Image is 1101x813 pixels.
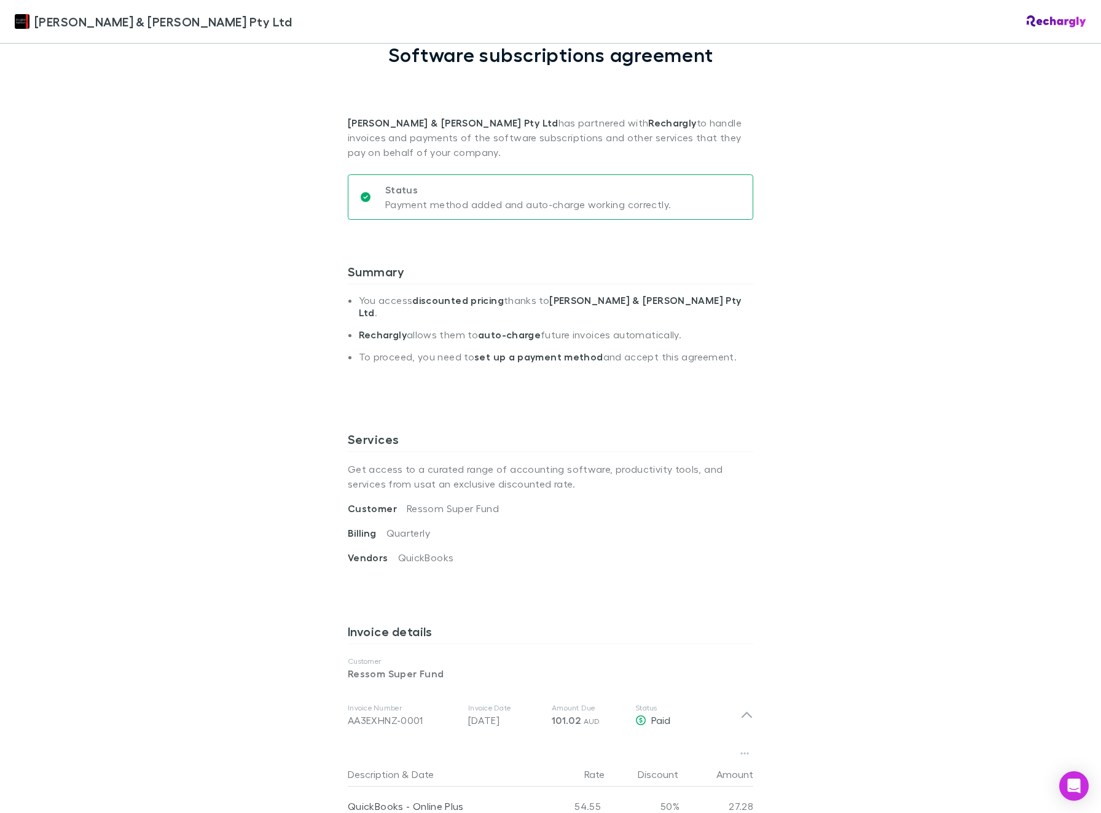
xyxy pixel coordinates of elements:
[398,551,454,563] span: QuickBooks
[412,762,434,787] button: Date
[1059,771,1089,801] div: Open Intercom Messenger
[552,714,581,726] span: 101.02
[348,66,753,160] p: has partnered with to handle invoices and payments of the software subscriptions and other servic...
[386,527,430,539] span: Quarterly
[338,691,763,740] div: Invoice NumberAA3EXHNZ-0001Invoice Date[DATE]Amount Due101.02 AUDStatusPaid
[348,666,753,681] p: Ressom Super Fund
[468,703,542,713] p: Invoice Date
[468,713,542,728] p: [DATE]
[1027,15,1086,28] img: Rechargly Logo
[651,714,670,726] span: Paid
[348,762,527,787] div: &
[348,762,399,787] button: Description
[348,502,407,515] span: Customer
[385,182,671,197] p: Status
[359,294,753,329] li: You access thanks to .
[359,329,753,351] li: allows them to future invoices automatically.
[348,452,753,501] p: Get access to a curated range of accounting software, productivity tools, and services from us at...
[359,351,753,373] li: To proceed, you need to and accept this agreement.
[348,551,398,564] span: Vendors
[359,329,407,341] strong: Rechargly
[34,12,292,31] span: [PERSON_NAME] & [PERSON_NAME] Pty Ltd
[348,117,558,129] strong: [PERSON_NAME] & [PERSON_NAME] Pty Ltd
[15,14,29,29] img: Douglas & Harrison Pty Ltd's Logo
[348,800,527,812] div: QuickBooks - Online Plus
[348,624,753,644] h3: Invoice details
[348,703,458,713] p: Invoice Number
[478,329,541,341] strong: auto-charge
[407,502,499,514] span: Ressom Super Fund
[348,656,753,666] p: Customer
[348,264,753,284] h3: Summary
[348,432,753,451] h3: Services
[348,713,458,728] div: AA3EXHNZ-0001
[552,703,625,713] p: Amount Due
[584,717,600,726] span: AUD
[385,197,671,212] p: Payment method added and auto-charge working correctly.
[412,294,504,306] strong: discounted pricing
[474,351,603,363] strong: set up a payment method
[388,43,713,66] h1: Software subscriptions agreement
[648,117,696,129] strong: Rechargly
[359,294,742,319] strong: [PERSON_NAME] & [PERSON_NAME] Pty Ltd
[348,527,386,539] span: Billing
[635,703,740,713] p: Status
